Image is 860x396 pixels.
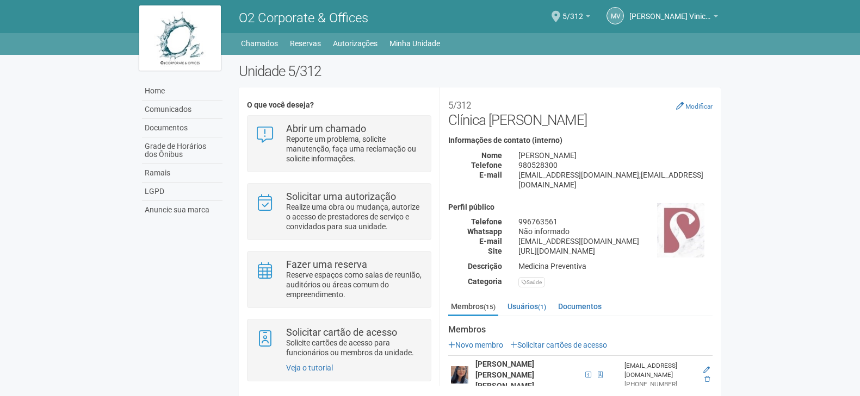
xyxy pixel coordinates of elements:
a: Home [142,82,222,100]
a: LGPD [142,183,222,201]
small: (15) [484,303,496,311]
p: Reserve espaços como salas de reunião, auditórios ou áreas comum do empreendimento. [286,270,423,299]
strong: Site [488,247,502,255]
strong: Solicitar uma autorização [286,191,396,202]
div: [URL][DOMAIN_NAME] [510,246,721,256]
a: Autorizações [333,36,378,51]
a: Fazer uma reserva Reserve espaços como salas de reunião, auditórios ou áreas comum do empreendime... [256,260,423,299]
strong: Membros [448,325,713,335]
a: Novo membro [448,341,503,349]
strong: Fazer uma reserva [286,259,367,270]
h2: Clínica [PERSON_NAME] [448,96,713,128]
div: [EMAIL_ADDRESS][DOMAIN_NAME] [624,361,695,380]
a: Documentos [142,119,222,137]
a: Membros(15) [448,298,498,316]
div: [EMAIL_ADDRESS][DOMAIN_NAME];[EMAIL_ADDRESS][DOMAIN_NAME] [510,170,721,190]
div: [PERSON_NAME] [510,150,721,160]
a: Documentos [555,298,604,315]
a: Solicitar uma autorização Realize uma obra ou mudança, autorize o acesso de prestadores de serviç... [256,192,423,231]
div: [EMAIL_ADDRESS][DOMAIN_NAME] [510,236,721,246]
a: Modificar [676,102,713,110]
a: Veja o tutorial [286,363,333,372]
strong: Telefone [471,161,502,169]
a: Anuncie sua marca [142,201,222,219]
a: Reservas [290,36,321,51]
a: Minha Unidade [389,36,440,51]
strong: E-mail [479,171,502,179]
a: MV [607,7,624,24]
img: logo.jpg [139,5,221,71]
strong: Nome [481,151,502,160]
div: Saúde [518,277,545,287]
div: 980528300 [510,160,721,170]
div: Medicina Preventiva [510,261,721,271]
p: Reporte um problema, solicite manutenção, faça uma reclamação ou solicite informações. [286,134,423,164]
h2: Unidade 5/312 [239,63,721,79]
a: Editar membro [703,366,710,374]
a: Grade de Horários dos Ônibus [142,137,222,164]
h4: Perfil público [448,203,713,211]
strong: Descrição [468,262,502,271]
a: 5/312 [562,14,590,22]
small: (1) [538,303,546,311]
h4: O que você deseja? [247,101,431,109]
h4: Informações de contato (interno) [448,136,713,144]
img: business.png [657,203,704,257]
div: [PHONE_NUMBER] [624,380,695,389]
strong: Whatsapp [467,227,502,236]
a: Abrir um chamado Reporte um problema, solicite manutenção, faça uma reclamação ou solicite inform... [256,124,423,164]
strong: Categoria [468,277,502,286]
a: Chamados [241,36,278,51]
a: Solicitar cartões de acesso [510,341,607,349]
strong: [PERSON_NAME] [PERSON_NAME] [PERSON_NAME] [475,360,534,390]
small: Modificar [685,103,713,110]
strong: E-mail [479,237,502,246]
span: 5/312 [562,2,583,21]
p: Solicite cartões de acesso para funcionários ou membros da unidade. [286,338,423,357]
a: Solicitar cartão de acesso Solicite cartões de acesso para funcionários ou membros da unidade. [256,328,423,357]
span: Marco Vinicius dos Santos Paiva [629,2,711,21]
a: [PERSON_NAME] Vinicius dos [PERSON_NAME] [629,14,718,22]
a: Excluir membro [704,375,710,383]
a: Comunicados [142,100,222,119]
img: user.png [451,366,468,384]
strong: Telefone [471,217,502,226]
small: 5/312 [448,100,471,111]
span: O2 Corporate & Offices [239,10,368,26]
div: Não informado [510,227,721,236]
p: Realize uma obra ou mudança, autorize o acesso de prestadores de serviço e convidados para sua un... [286,202,423,231]
a: Ramais [142,164,222,183]
div: 996763561 [510,217,721,227]
a: Usuários(1) [505,298,549,315]
strong: Abrir um chamado [286,123,366,134]
strong: Solicitar cartão de acesso [286,326,397,338]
